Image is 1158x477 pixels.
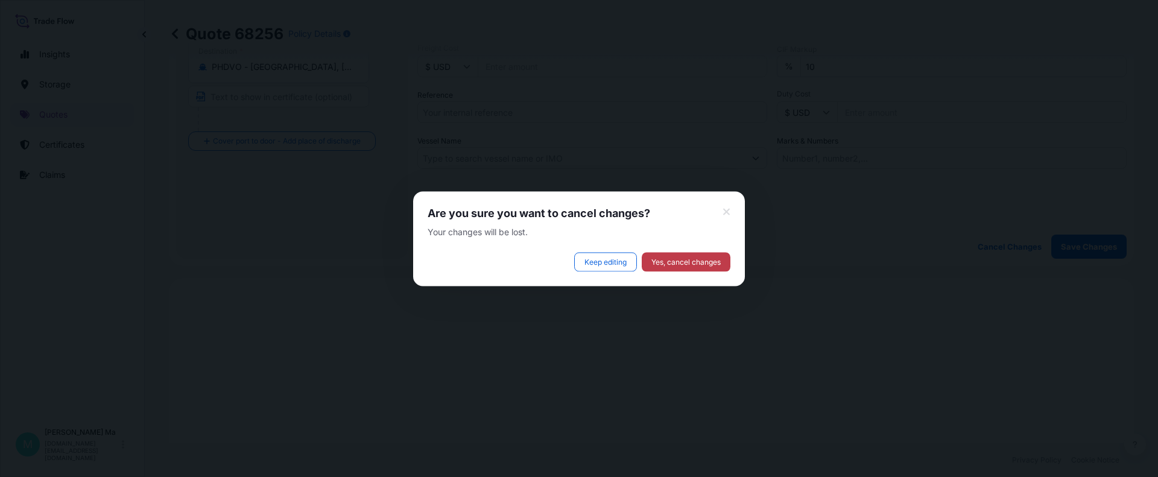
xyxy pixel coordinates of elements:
[651,256,721,268] span: Yes, cancel changes
[574,252,637,271] button: Keep editing
[428,226,528,238] span: Your changes will be lost.
[584,256,627,268] span: Keep editing
[428,206,730,220] span: Are you sure you want to cancel changes?
[642,252,730,271] button: Yes, cancel changes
